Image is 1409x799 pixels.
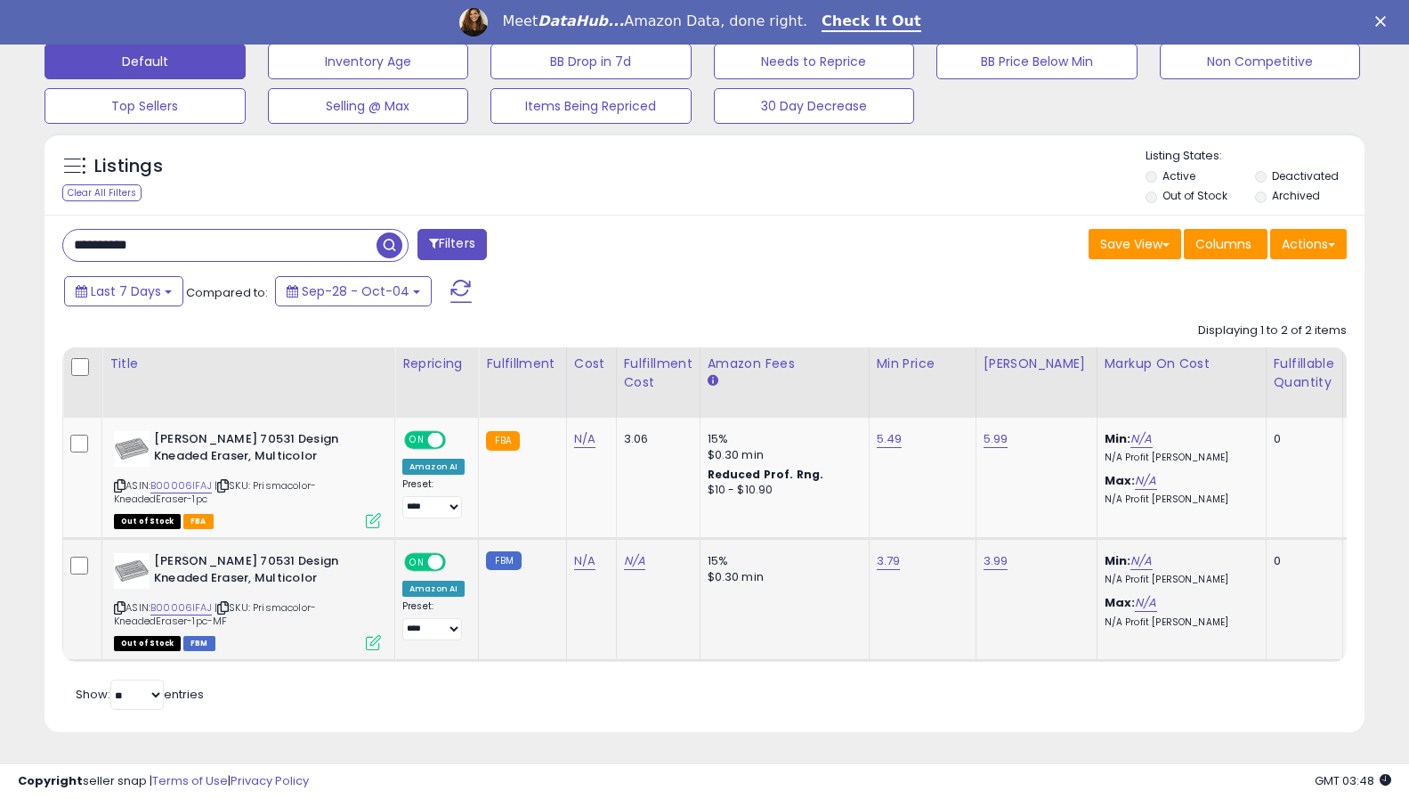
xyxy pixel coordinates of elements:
span: Show: entries [76,686,204,703]
button: Sep-28 - Oct-04 [275,276,432,306]
button: 30 Day Decrease [714,88,915,124]
span: Sep-28 - Oct-04 [302,282,409,300]
h5: Listings [94,154,163,179]
small: FBM [486,551,521,570]
div: seller snap | | [18,773,309,790]
a: B00006IFAJ [150,600,212,616]
button: Items Being Repriced [490,88,692,124]
img: 41pWhX9PM9L._SL40_.jpg [114,431,150,467]
th: The percentage added to the cost of goods (COGS) that forms the calculator for Min & Max prices. [1097,347,1266,418]
div: Preset: [402,478,465,518]
b: Max: [1105,472,1136,489]
span: Columns [1195,235,1251,253]
div: Amazon AI [402,459,465,475]
span: FBA [183,514,214,529]
img: 41pWhX9PM9L._SL40_.jpg [114,553,150,589]
button: Top Sellers [45,88,246,124]
div: ASIN: [114,431,381,526]
button: Selling @ Max [268,88,469,124]
b: Max: [1105,594,1136,611]
div: 0 [1274,553,1329,569]
div: Meet Amazon Data, done right. [502,12,807,30]
span: | SKU: Prismacolor-KneadedEraser-1pc [114,478,316,505]
a: B00006IFAJ [150,478,212,493]
a: N/A [1130,430,1152,448]
strong: Copyright [18,772,83,789]
div: 0 [1274,431,1329,447]
span: Last 7 Days [91,282,161,300]
div: $0.30 min [708,569,855,585]
span: OFF [443,433,472,448]
div: $0.30 min [708,447,855,463]
small: FBA [486,431,519,451]
label: Active [1162,168,1195,183]
span: | SKU: Prismacolor-KneadedEraser-1pc-MF [114,600,316,627]
b: [PERSON_NAME] 70531 Design Kneaded Eraser, Multicolor [154,553,370,591]
a: N/A [574,430,595,448]
span: All listings that are currently out of stock and unavailable for purchase on Amazon [114,636,181,651]
div: 15% [708,431,855,447]
button: Needs to Reprice [714,44,915,79]
span: FBM [183,636,215,651]
span: Compared to: [186,284,268,301]
a: 5.49 [877,430,903,448]
button: Last 7 Days [64,276,183,306]
div: 15% [708,553,855,569]
div: Repricing [402,355,471,373]
div: Fulfillable Quantity [1274,355,1335,392]
a: N/A [624,552,645,570]
button: Default [45,44,246,79]
div: Clear All Filters [62,184,142,201]
div: Amazon AI [402,581,465,597]
div: 3.06 [624,431,686,447]
button: Actions [1270,229,1347,259]
button: BB Price Below Min [936,44,1138,79]
p: N/A Profit [PERSON_NAME] [1105,616,1252,629]
div: Preset: [402,600,465,640]
p: Listing States: [1146,148,1364,165]
span: ON [406,433,428,448]
p: N/A Profit [PERSON_NAME] [1105,574,1252,586]
button: Non Competitive [1160,44,1361,79]
img: Profile image for Georgie [459,8,488,37]
a: N/A [1135,472,1156,490]
div: Fulfillment [486,355,558,373]
div: Amazon Fees [708,355,862,373]
div: $10 - $10.90 [708,483,855,498]
b: Reduced Prof. Rng. [708,467,824,482]
a: Check It Out [822,12,921,32]
a: 3.99 [984,552,1008,570]
button: Save View [1089,229,1181,259]
div: Close [1375,16,1393,27]
b: Min: [1105,552,1131,569]
label: Archived [1272,188,1320,203]
div: Displaying 1 to 2 of 2 items [1198,322,1347,339]
div: Title [109,355,387,373]
p: N/A Profit [PERSON_NAME] [1105,452,1252,464]
a: Terms of Use [152,772,228,789]
div: Cost [574,355,609,373]
span: ON [406,555,428,570]
button: Inventory Age [268,44,469,79]
label: Deactivated [1272,168,1339,183]
a: 3.79 [877,552,901,570]
span: 2025-10-13 03:48 GMT [1315,772,1391,789]
a: N/A [1130,552,1152,570]
div: ASIN: [114,553,381,648]
span: All listings that are currently out of stock and unavailable for purchase on Amazon [114,514,181,529]
label: Out of Stock [1162,188,1227,203]
b: Min: [1105,430,1131,447]
button: BB Drop in 7d [490,44,692,79]
a: N/A [574,552,595,570]
a: Privacy Policy [231,772,309,789]
button: Columns [1184,229,1267,259]
a: N/A [1135,594,1156,612]
button: Filters [417,229,487,260]
div: [PERSON_NAME] [984,355,1089,373]
div: Fulfillment Cost [624,355,692,392]
div: Min Price [877,355,968,373]
i: DataHub... [538,12,624,29]
b: [PERSON_NAME] 70531 Design Kneaded Eraser, Multicolor [154,431,370,469]
p: N/A Profit [PERSON_NAME] [1105,493,1252,506]
a: 5.99 [984,430,1008,448]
